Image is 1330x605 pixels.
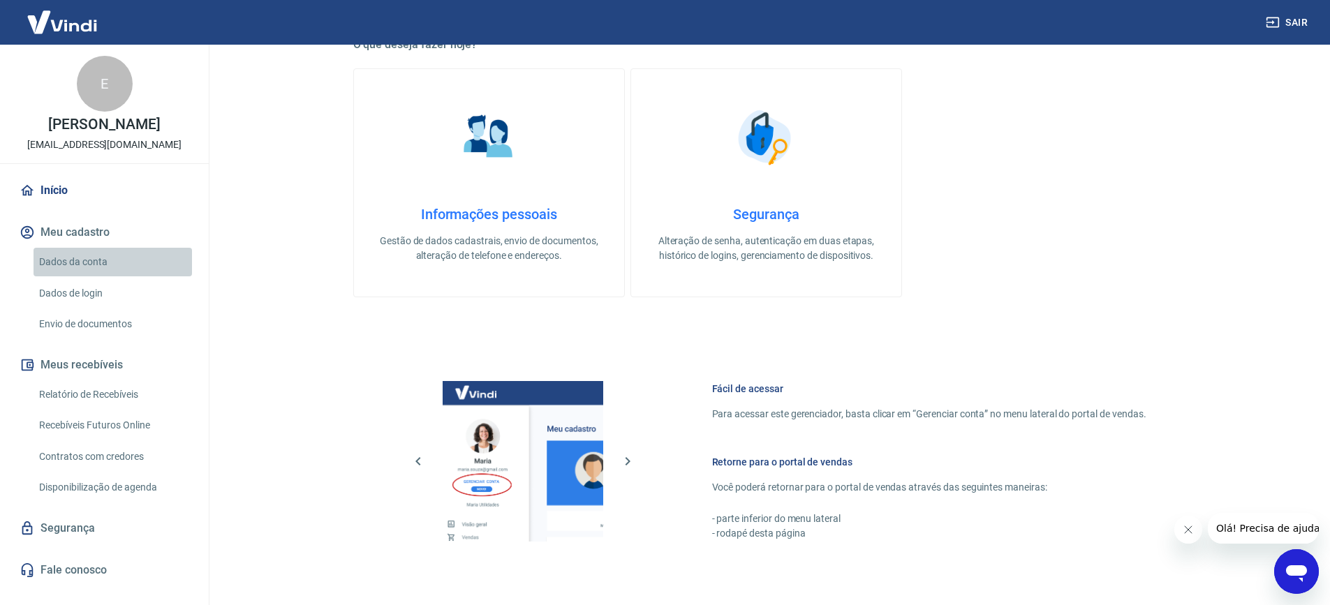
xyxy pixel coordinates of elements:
p: [PERSON_NAME] [48,117,160,132]
h6: Fácil de acessar [712,382,1146,396]
p: [EMAIL_ADDRESS][DOMAIN_NAME] [27,137,182,152]
a: Dados da conta [34,248,192,276]
img: Segurança [731,103,801,172]
p: - rodapé desta página [712,526,1146,541]
button: Sair [1263,10,1313,36]
span: Olá! Precisa de ajuda? [8,10,117,21]
img: Imagem da dashboard mostrando o botão de gerenciar conta na sidebar no lado esquerdo [443,381,603,541]
iframe: Fechar mensagem [1174,516,1202,544]
a: Informações pessoaisInformações pessoaisGestão de dados cadastrais, envio de documentos, alteraçã... [353,68,625,297]
button: Meus recebíveis [17,350,192,380]
h4: Segurança [653,206,879,223]
p: Alteração de senha, autenticação em duas etapas, histórico de logins, gerenciamento de dispositivos. [653,234,879,263]
a: Início [17,175,192,206]
a: Envio de documentos [34,310,192,338]
a: Dados de login [34,279,192,308]
a: Disponibilização de agenda [34,473,192,502]
img: Informações pessoais [454,103,524,172]
p: Para acessar este gerenciador, basta clicar em “Gerenciar conta” no menu lateral do portal de ven... [712,407,1146,421]
a: Relatório de Recebíveis [34,380,192,409]
a: Fale conosco [17,555,192,585]
p: - parte inferior do menu lateral [712,511,1146,526]
button: Meu cadastro [17,217,192,248]
a: Recebíveis Futuros Online [34,411,192,440]
iframe: Mensagem da empresa [1208,513,1319,544]
img: Vindi [17,1,108,43]
p: Você poderá retornar para o portal de vendas através das seguintes maneiras: [712,480,1146,495]
iframe: Botão para abrir a janela de mensagens [1274,549,1319,594]
div: E [77,56,133,112]
a: Segurança [17,513,192,544]
h4: Informações pessoais [376,206,602,223]
a: Contratos com credores [34,442,192,471]
h6: Retorne para o portal de vendas [712,455,1146,469]
a: SegurançaSegurançaAlteração de senha, autenticação em duas etapas, histórico de logins, gerenciam... [630,68,902,297]
p: Gestão de dados cadastrais, envio de documentos, alteração de telefone e endereços. [376,234,602,263]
